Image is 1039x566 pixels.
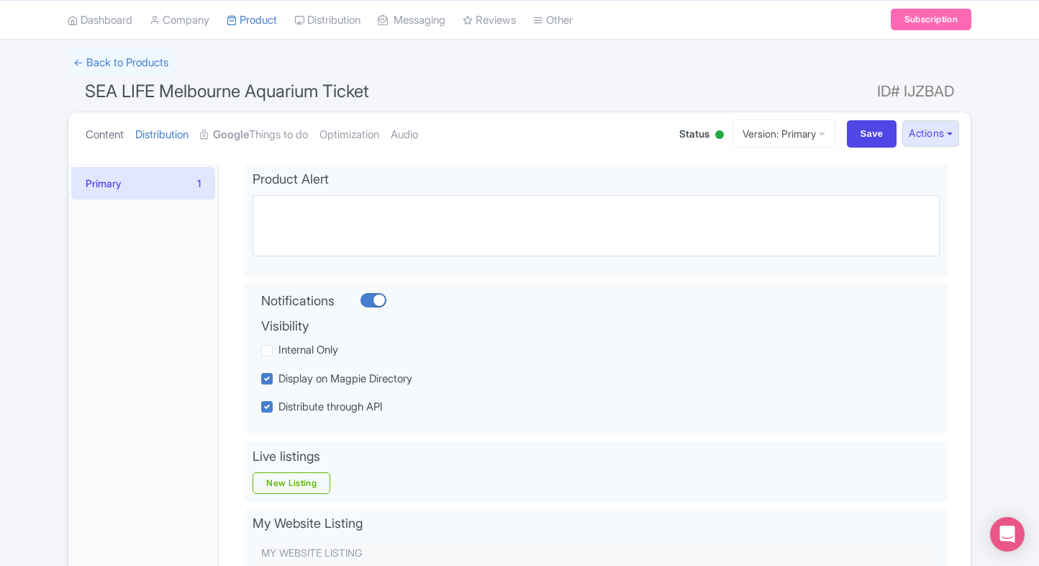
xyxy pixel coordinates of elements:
[253,472,330,494] a: New Listing
[679,126,709,141] span: Status
[712,125,727,147] div: Active
[891,9,971,30] a: Subscription
[68,49,174,77] a: ← Back to Products
[213,127,249,143] strong: Google
[391,112,418,158] a: Audio
[253,449,940,464] h4: Live listings
[86,112,124,158] a: Content
[990,517,1025,552] div: Open Intercom Messenger
[85,81,369,102] span: SEA LIFE Melbourne Aquarium Ticket
[319,112,379,158] a: Optimization
[135,112,189,158] a: Distribution
[261,319,874,333] h4: Visibility
[278,343,338,356] span: Internal Only
[261,291,335,310] label: Notifications
[847,120,897,148] input: Save
[278,400,383,413] span: Distribute through API
[253,516,940,531] h4: My Website Listing
[902,120,959,147] button: Actions
[732,120,835,148] a: Version: Primary
[200,112,308,158] a: GoogleThings to do
[278,372,412,385] span: Display on Magpie Directory
[71,167,215,199] a: Primary1
[877,77,954,106] span: ID# IJZBAD
[197,176,201,191] div: 1
[253,172,940,187] h4: Product Alert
